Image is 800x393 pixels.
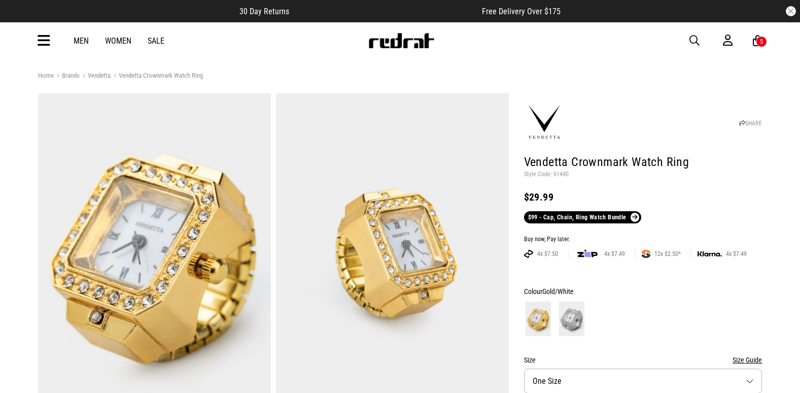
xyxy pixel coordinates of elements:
[38,72,54,79] a: Home
[650,250,685,258] span: 12x $2.50*
[80,72,111,81] a: Vendetta
[239,7,289,16] span: 30 Day Returns
[760,38,763,45] div: 5
[524,354,762,366] div: Size
[739,120,762,127] a: SHARE
[526,302,551,336] img: Gold/White
[524,211,641,223] a: $99 - Cap, Chain, Ring Watch Bundle
[368,33,435,48] img: Redrat logo
[105,36,131,46] a: Women
[600,250,629,258] span: 4x $7.49
[524,171,762,179] p: Style Code: 61440
[577,249,598,259] img: zip
[74,36,89,46] a: Men
[642,250,650,258] img: SPLITPAY
[309,6,462,16] iframe: Customer reviews powered by Trustpilot
[698,251,722,257] img: KLARNA
[524,102,565,143] img: Vendetta
[533,250,562,258] span: 4x $7.50
[524,236,762,244] div: Buy now, Pay later.
[542,287,574,296] span: Gold/White
[524,250,533,258] img: AFTERPAY
[148,36,164,46] a: Sale
[111,72,203,81] a: Vendetta Crownmark Watch Ring
[533,376,562,386] span: One Size
[524,285,762,298] div: Colour
[722,250,751,258] span: 4x $7.49
[524,154,762,171] h1: Vendetta Crownmark Watch Ring
[524,191,762,203] div: $29.99
[753,36,762,46] a: 5
[559,302,584,336] img: Silver/White
[733,354,762,366] button: Size Guide
[54,72,80,81] a: Brands
[482,7,561,16] span: Free Delivery Over $175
